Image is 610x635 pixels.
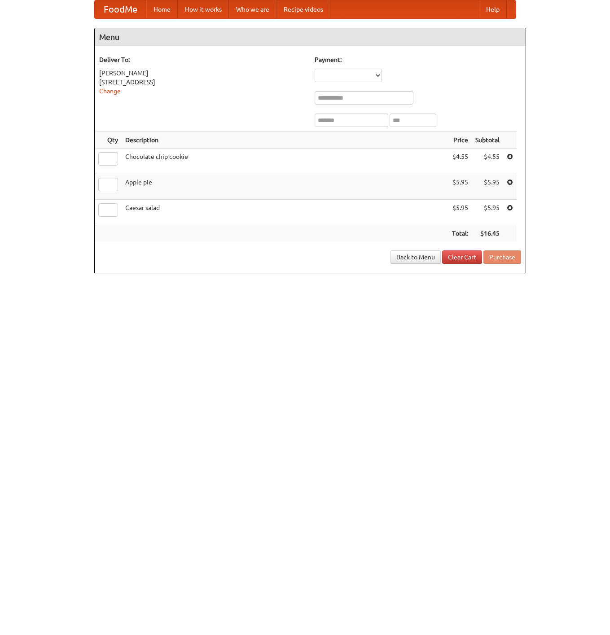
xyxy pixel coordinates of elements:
[95,28,526,46] h4: Menu
[99,78,306,87] div: [STREET_ADDRESS]
[472,132,503,149] th: Subtotal
[483,250,521,264] button: Purchase
[315,55,521,64] h5: Payment:
[391,250,441,264] a: Back to Menu
[99,55,306,64] h5: Deliver To:
[276,0,330,18] a: Recipe videos
[448,174,472,200] td: $5.95
[472,225,503,242] th: $16.45
[146,0,178,18] a: Home
[122,174,448,200] td: Apple pie
[178,0,229,18] a: How it works
[122,149,448,174] td: Chocolate chip cookie
[479,0,507,18] a: Help
[122,132,448,149] th: Description
[472,174,503,200] td: $5.95
[448,132,472,149] th: Price
[472,149,503,174] td: $4.55
[472,200,503,225] td: $5.95
[99,69,306,78] div: [PERSON_NAME]
[448,200,472,225] td: $5.95
[448,149,472,174] td: $4.55
[448,225,472,242] th: Total:
[95,0,146,18] a: FoodMe
[122,200,448,225] td: Caesar salad
[229,0,276,18] a: Who we are
[99,88,121,95] a: Change
[442,250,482,264] a: Clear Cart
[95,132,122,149] th: Qty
